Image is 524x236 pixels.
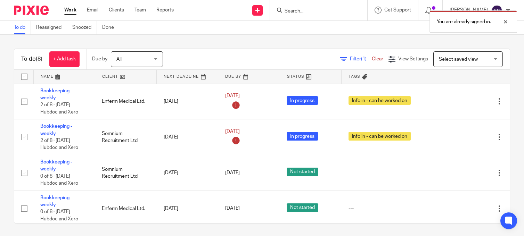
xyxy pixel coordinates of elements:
[225,170,240,175] span: [DATE]
[95,155,156,191] td: Somnium Recruitment Ltd
[40,124,72,136] a: Bookkeeping - weekly
[21,56,42,63] h1: To do
[40,88,72,100] a: Bookkeeping - weekly
[40,210,78,222] span: 0 of 8 · [DATE] Hubdoc and Xero
[72,21,97,34] a: Snoozed
[64,7,76,14] a: Work
[134,7,146,14] a: Team
[349,75,360,78] span: Tags
[287,132,318,141] span: In progress
[225,93,240,98] span: [DATE]
[225,129,240,134] span: [DATE]
[157,155,218,191] td: [DATE]
[95,84,156,119] td: Enferm Medical Ltd.
[439,57,478,62] span: Select saved view
[349,132,411,141] span: Info in - can be worked on
[157,84,218,119] td: [DATE]
[87,7,98,14] a: Email
[40,102,78,115] span: 2 of 8 · [DATE] Hubdoc and Xero
[349,205,441,212] div: ---
[14,6,49,15] img: Pixie
[109,7,124,14] a: Clients
[398,57,428,61] span: View Settings
[157,119,218,155] td: [DATE]
[157,191,218,226] td: [DATE]
[349,96,411,105] span: Info in - can be worked on
[14,21,31,34] a: To do
[36,56,42,62] span: (8)
[95,119,156,155] td: Somnium Recruitment Ltd
[102,21,119,34] a: Done
[40,174,78,186] span: 0 of 8 · [DATE] Hubdoc and Xero
[349,169,441,176] div: ---
[437,18,491,25] p: You are already signed in.
[49,51,80,67] a: + Add task
[361,57,367,61] span: (1)
[116,57,122,62] span: All
[372,57,383,61] a: Clear
[225,206,240,211] span: [DATE]
[95,191,156,226] td: Enferm Medical Ltd.
[40,195,72,207] a: Bookkeeping - weekly
[156,7,174,14] a: Reports
[40,138,78,150] span: 2 of 8 · [DATE] Hubdoc and Xero
[40,160,72,171] a: Bookkeeping - weekly
[350,57,372,61] span: Filter
[287,203,318,212] span: Not started
[92,56,107,62] p: Due by
[491,5,502,16] img: svg%3E
[287,96,318,105] span: In progress
[287,168,318,176] span: Not started
[36,21,67,34] a: Reassigned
